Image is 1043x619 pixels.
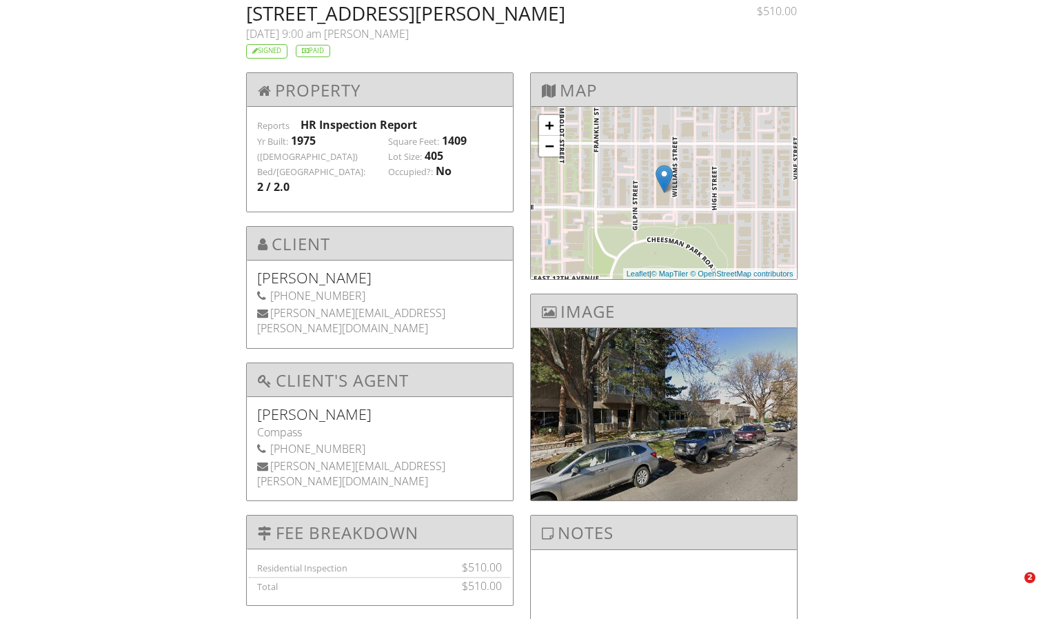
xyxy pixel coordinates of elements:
label: Occupied?: [388,166,433,179]
div: 405 [425,148,443,163]
div: $510.00 [432,560,503,575]
div: $510.00 [432,578,503,593]
div: No [436,163,452,179]
span: 2 [1024,572,1035,583]
label: Lot Size: [388,151,422,163]
div: Paid [296,45,330,58]
span: [DATE] 9:00 am [246,26,321,41]
span: [PERSON_NAME] [324,26,409,41]
div: | [623,268,797,280]
h3: Client [247,227,513,261]
h2: [STREET_ADDRESS][PERSON_NAME] [246,3,703,23]
label: Total [257,580,278,593]
label: Reports [257,119,290,132]
div: Compass [257,425,503,440]
div: 2 / 2.0 [257,179,290,194]
a: Zoom in [539,115,560,136]
label: Square Feet: [388,136,439,148]
div: HR Inspection Report [301,117,503,132]
a: Zoom out [539,136,560,156]
h3: Map [531,73,797,107]
h3: Client's Agent [247,363,513,397]
div: [PERSON_NAME][EMAIL_ADDRESS][PERSON_NAME][DOMAIN_NAME] [257,458,503,489]
label: ([DEMOGRAPHIC_DATA]) [257,151,358,163]
h3: Property [247,73,513,107]
h3: Notes [531,516,797,549]
div: 1409 [442,133,467,148]
div: [PHONE_NUMBER] [257,288,503,303]
h3: Fee Breakdown [247,516,513,549]
label: Bed/[GEOGRAPHIC_DATA]: [257,166,365,179]
a: © OpenStreetMap contributors [690,270,793,278]
label: Yr Built: [257,136,288,148]
h5: [PERSON_NAME] [257,271,503,285]
label: Residential Inspection [257,562,347,574]
a: Leaflet [627,270,649,278]
div: [PHONE_NUMBER] [257,441,503,456]
div: [PERSON_NAME][EMAIL_ADDRESS][PERSON_NAME][DOMAIN_NAME] [257,305,503,336]
div: 1975 [291,133,316,148]
div: Signed [246,44,287,59]
div: $510.00 [719,3,797,19]
a: © MapTiler [651,270,689,278]
iframe: Intercom live chat [996,572,1029,605]
h3: Image [531,294,797,328]
h5: [PERSON_NAME] [257,407,503,421]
